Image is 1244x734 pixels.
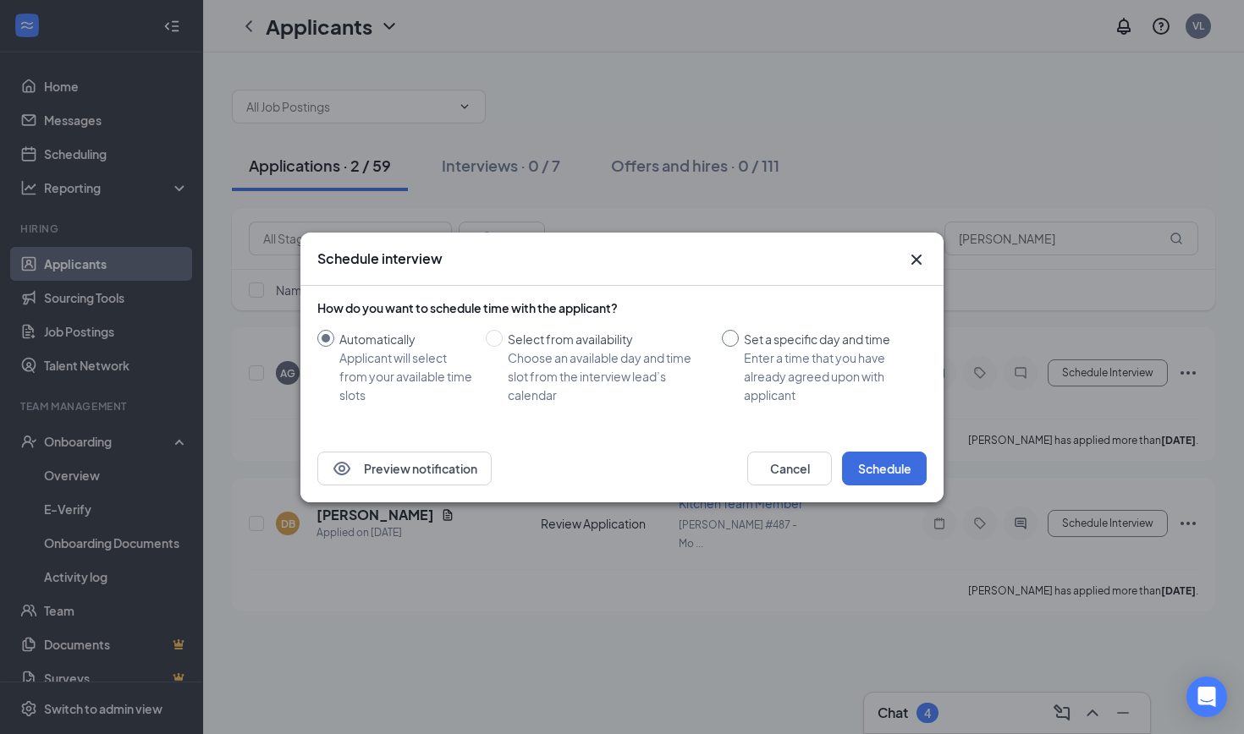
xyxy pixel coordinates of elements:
[339,330,472,348] div: Automatically
[317,452,492,485] button: EyePreview notification
[744,348,913,404] div: Enter a time that you have already agreed upon with applicant
[508,330,708,348] div: Select from availability
[317,299,927,316] div: How do you want to schedule time with the applicant?
[906,249,927,270] button: Close
[332,458,352,479] svg: Eye
[744,330,913,348] div: Set a specific day and time
[842,452,927,485] button: Schedule
[508,348,708,404] div: Choose an available day and time slot from the interview lead’s calendar
[747,452,832,485] button: Cancel
[1186,676,1227,717] div: Open Intercom Messenger
[317,249,443,268] h3: Schedule interview
[906,249,927,270] svg: Cross
[339,348,472,404] div: Applicant will select from your available time slots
